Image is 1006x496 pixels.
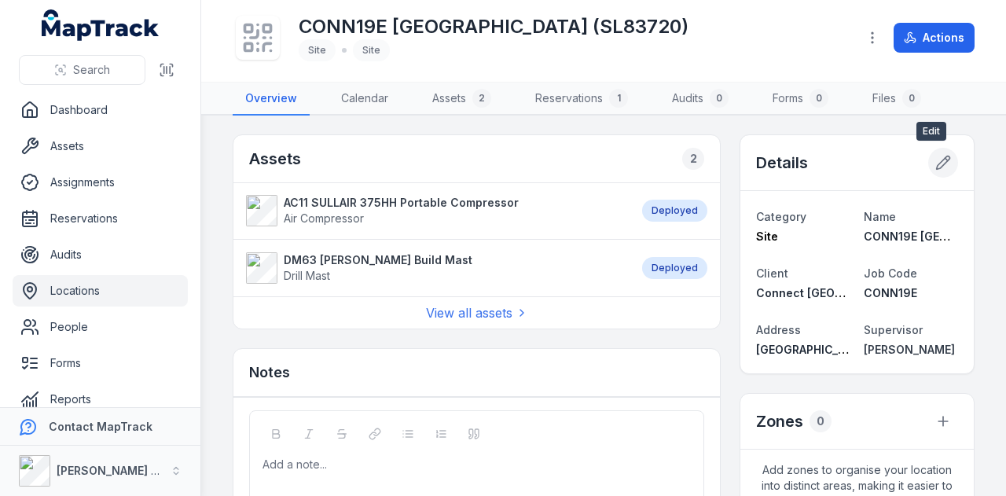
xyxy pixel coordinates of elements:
strong: DM63 [PERSON_NAME] Build Mast [284,252,472,268]
div: 1 [609,89,628,108]
a: Forms0 [760,83,841,116]
h2: Details [756,152,808,174]
a: Reservations [13,203,188,234]
div: Deployed [642,257,707,279]
span: Site [308,44,326,56]
span: Air Compressor [284,211,364,225]
a: Locations [13,275,188,307]
span: CONN19E [864,286,917,299]
a: Audits [13,239,188,270]
a: Reports [13,384,188,415]
span: Supervisor [864,323,923,336]
span: Address [756,323,801,336]
a: Audits0 [659,83,741,116]
span: [GEOGRAPHIC_DATA] [756,343,869,356]
div: Site [353,39,390,61]
div: 0 [902,89,921,108]
span: Connect [GEOGRAPHIC_DATA] [756,286,920,299]
a: Forms [13,347,188,379]
span: Category [756,210,806,223]
strong: AC11 SULLAIR 375HH Portable Compressor [284,195,519,211]
a: Files0 [860,83,934,116]
a: View all assets [426,303,528,322]
h1: CONN19E [GEOGRAPHIC_DATA] (SL83720) [299,14,688,39]
button: Actions [894,23,975,53]
h2: Assets [249,148,301,170]
h2: Zones [756,410,803,432]
div: 0 [710,89,729,108]
div: 0 [810,410,832,432]
a: MapTrack [42,9,160,41]
div: Deployed [642,200,707,222]
a: Assignments [13,167,188,198]
h3: Notes [249,362,290,384]
span: Site [756,230,778,243]
a: Dashboard [13,94,188,126]
span: Name [864,210,896,223]
span: Drill Mast [284,269,330,282]
a: Calendar [329,83,401,116]
a: Assets [13,130,188,162]
div: 2 [472,89,491,108]
span: Job Code [864,266,917,280]
strong: [PERSON_NAME] Group [57,464,185,477]
strong: Contact MapTrack [49,420,152,433]
a: Assets2 [420,83,504,116]
a: Reservations1 [523,83,641,116]
a: People [13,311,188,343]
span: Client [756,266,788,280]
span: Search [73,62,110,78]
button: Search [19,55,145,85]
div: 0 [810,89,828,108]
a: Overview [233,83,310,116]
a: AC11 SULLAIR 375HH Portable CompressorAir Compressor [246,195,626,226]
a: [PERSON_NAME] [864,342,958,358]
a: DM63 [PERSON_NAME] Build MastDrill Mast [246,252,626,284]
span: Edit [916,122,946,141]
div: 2 [682,148,704,170]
